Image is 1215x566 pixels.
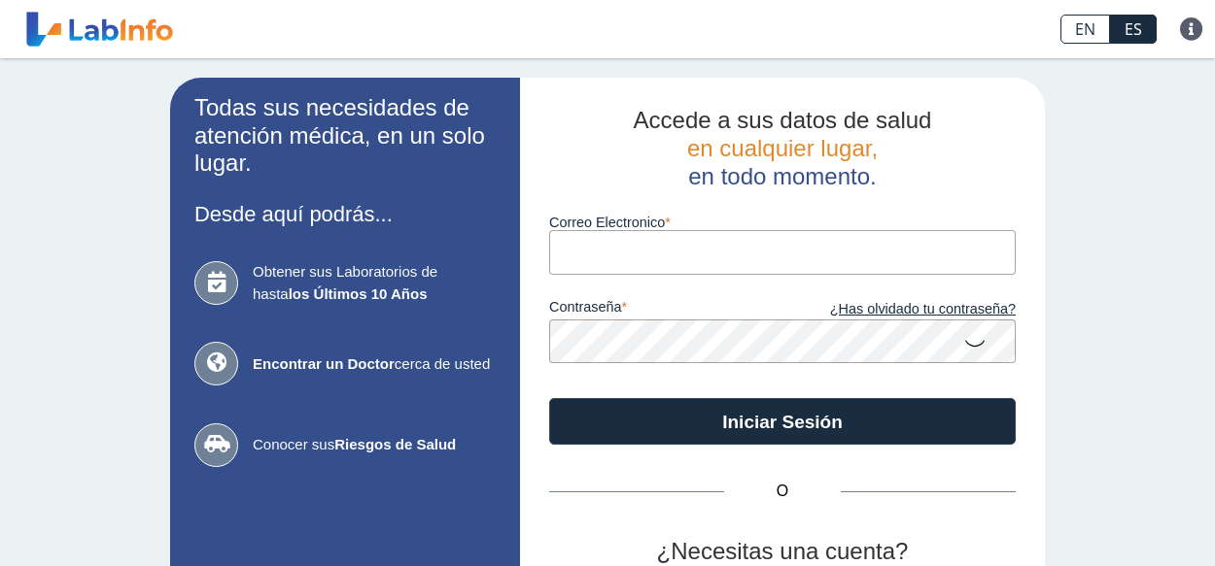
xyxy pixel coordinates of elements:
[1060,15,1110,44] a: EN
[1110,15,1157,44] a: ES
[253,261,496,305] span: Obtener sus Laboratorios de hasta
[724,480,841,503] span: O
[253,355,395,372] b: Encontrar un Doctor
[549,538,1016,566] h2: ¿Necesitas una cuenta?
[194,94,496,178] h2: Todas sus necesidades de atención médica, en un solo lugar.
[782,299,1016,320] a: ¿Has olvidado tu contraseña?
[253,434,496,456] span: Conocer sus
[687,135,878,161] span: en cualquier lugar,
[289,285,428,302] b: los Últimos 10 Años
[634,107,932,133] span: Accede a sus datos de salud
[549,215,1016,230] label: Correo Electronico
[334,436,456,452] b: Riesgos de Salud
[549,299,782,320] label: contraseña
[688,163,876,189] span: en todo momento.
[549,398,1016,445] button: Iniciar Sesión
[253,353,496,376] span: cerca de usted
[194,202,496,226] h3: Desde aquí podrás...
